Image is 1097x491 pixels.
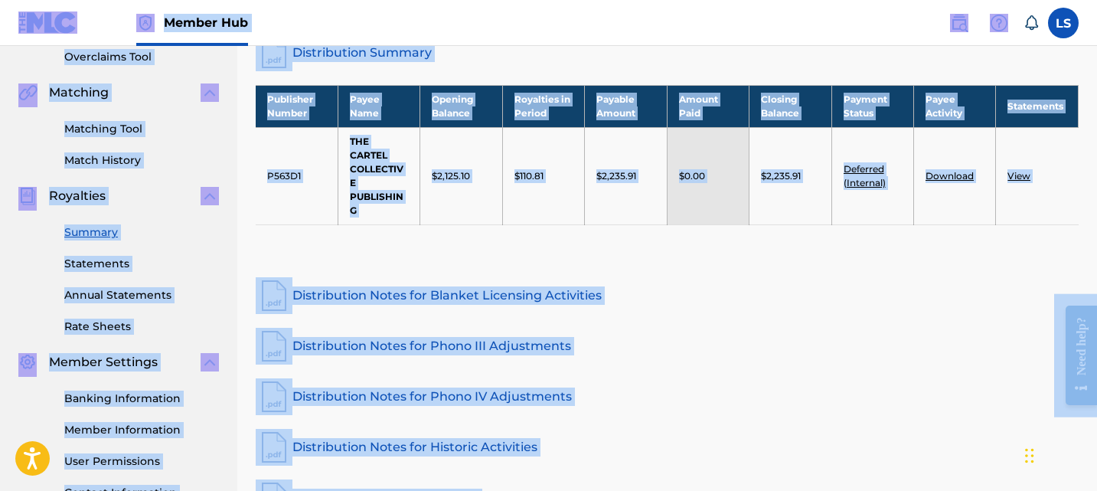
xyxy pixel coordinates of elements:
img: Top Rightsholder [136,14,155,32]
p: $2,235.91 [596,169,636,183]
img: help [990,14,1008,32]
img: pdf [256,378,292,415]
a: Rate Sheets [64,319,219,335]
img: Matching [18,83,38,102]
a: Summary [64,224,219,241]
a: Member Information [64,422,219,438]
img: expand [201,187,219,205]
td: THE CARTEL COLLECTIVE PUBLISHING [338,127,420,224]
th: Payee Name [338,85,420,127]
a: Banking Information [64,391,219,407]
a: Matching Tool [64,121,219,137]
span: Matching [49,83,109,102]
th: Amount Paid [667,85,749,127]
th: Opening Balance [420,85,502,127]
div: Drag [1025,433,1034,479]
div: User Menu [1048,8,1079,38]
a: Annual Statements [64,287,219,303]
iframe: Chat Widget [754,25,1097,491]
a: Distribution Notes for Blanket Licensing Activities [256,277,1079,314]
th: Publisher Number [256,85,338,127]
iframe: Resource Center [1054,293,1097,417]
a: Match History [64,152,219,169]
div: Help [984,8,1014,38]
p: $0.00 [679,169,705,183]
img: pdf [256,328,292,365]
p: $110.81 [514,169,544,183]
a: Overclaims Tool [64,49,219,65]
a: Distribution Notes for Historic Activities [256,429,1079,466]
a: Distribution Summary [256,34,1079,71]
span: Royalties [49,187,106,205]
img: search [950,14,968,32]
img: pdf [256,277,292,314]
a: Distribution Notes for Phono III Adjustments [256,328,1079,365]
img: expand [201,353,219,372]
img: distribution-summary-pdf [256,34,292,71]
a: Public Search [944,8,975,38]
img: Royalties [18,187,37,205]
a: Distribution Notes for Phono IV Adjustments [256,378,1079,415]
a: User Permissions [64,453,219,470]
th: Royalties in Period [502,85,584,127]
span: Member Hub [164,14,248,31]
img: MLC Logo [18,11,77,34]
img: Member Settings [18,353,37,372]
th: Payable Amount [585,85,667,127]
span: Member Settings [49,353,158,372]
td: P563D1 [256,127,338,224]
img: expand [201,83,219,102]
p: $2,125.10 [432,169,470,183]
div: Notifications [1024,15,1039,31]
th: Closing Balance [749,85,831,127]
img: pdf [256,429,292,466]
a: Statements [64,256,219,272]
